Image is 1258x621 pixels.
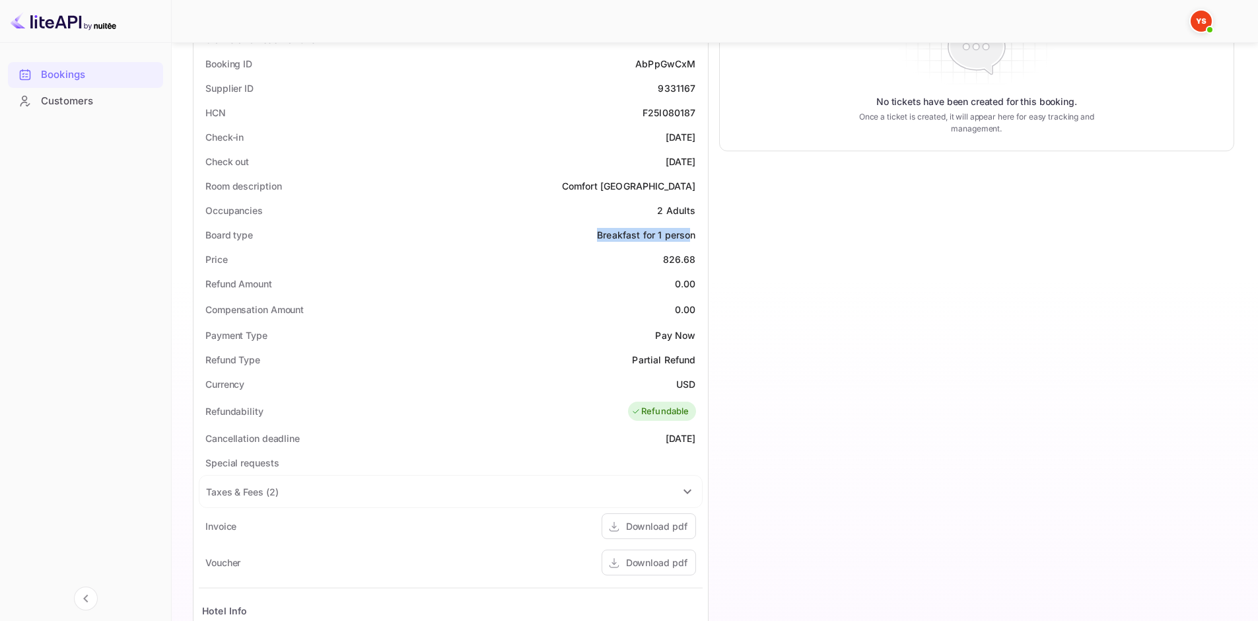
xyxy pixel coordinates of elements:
ya-tr-span: Refund Type [205,354,260,365]
ya-tr-span: Status and reservations [205,34,316,45]
ya-tr-span: Once a ticket is created, it will appear here for easy tracking and management. [838,111,1115,135]
div: Taxes & Fees (2) [199,476,702,507]
div: 9331167 [658,81,695,95]
ya-tr-span: Invoice [205,521,236,532]
ya-tr-span: AbPpGwCxM [635,58,695,69]
ya-tr-span: Download pdf [626,557,687,568]
ya-tr-span: Price [205,254,228,265]
div: [DATE] [666,130,696,144]
ya-tr-span: Comfort [GEOGRAPHIC_DATA] [562,180,696,192]
button: Collapse navigation [74,587,98,610]
ya-tr-span: Room description [205,180,281,192]
ya-tr-span: Compensation Amount [205,304,304,315]
ya-tr-span: 2 Adults [657,205,695,216]
ya-tr-span: Voucher [205,557,240,568]
ya-tr-span: Occupancies [205,205,263,216]
ya-tr-span: Check-in [205,131,244,143]
div: 0.00 [675,303,696,316]
ya-tr-span: Pay Now [655,330,695,341]
ya-tr-span: Taxes & Fees ( [206,486,269,497]
ya-tr-span: Bookings [41,67,85,83]
ya-tr-span: Special requests [205,457,279,468]
div: [DATE] [666,155,696,168]
ya-tr-span: Download pdf [626,521,687,532]
div: 0.00 [675,277,696,291]
div: Customers [8,89,163,114]
ya-tr-span: Refundability [205,406,263,417]
ya-tr-span: Refund Amount [205,278,272,289]
ya-tr-span: USD [676,379,695,390]
img: Yandex Support [1191,11,1212,32]
ya-tr-span: No tickets have been created for this booking. [876,95,1077,108]
ya-tr-span: Payment Type [205,330,267,341]
ya-tr-span: Booking ID [205,58,252,69]
ya-tr-span: Supplier ID [205,83,254,94]
ya-tr-span: Check out [205,156,249,167]
ya-tr-span: Cancellation deadline [205,433,300,444]
ya-tr-span: Breakfast for 1 person [597,229,695,240]
ya-tr-span: Currency [205,379,244,390]
ya-tr-span: Refundable [641,405,689,418]
a: Bookings [8,62,163,87]
a: Customers [8,89,163,113]
ya-tr-span: 2 [269,486,275,497]
ya-tr-span: Board type [205,229,253,240]
div: [DATE] [666,431,696,445]
ya-tr-span: HCN [205,107,226,118]
div: Bookings [8,62,163,88]
ya-tr-span: Customers [41,94,93,109]
div: 826.68 [663,252,696,266]
ya-tr-span: ) [275,486,279,497]
ya-tr-span: Partial Refund [632,354,695,365]
img: LiteAPI logo [11,11,116,32]
ya-tr-span: F25I080187 [643,107,696,118]
ya-tr-span: Hotel Info [202,605,248,616]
